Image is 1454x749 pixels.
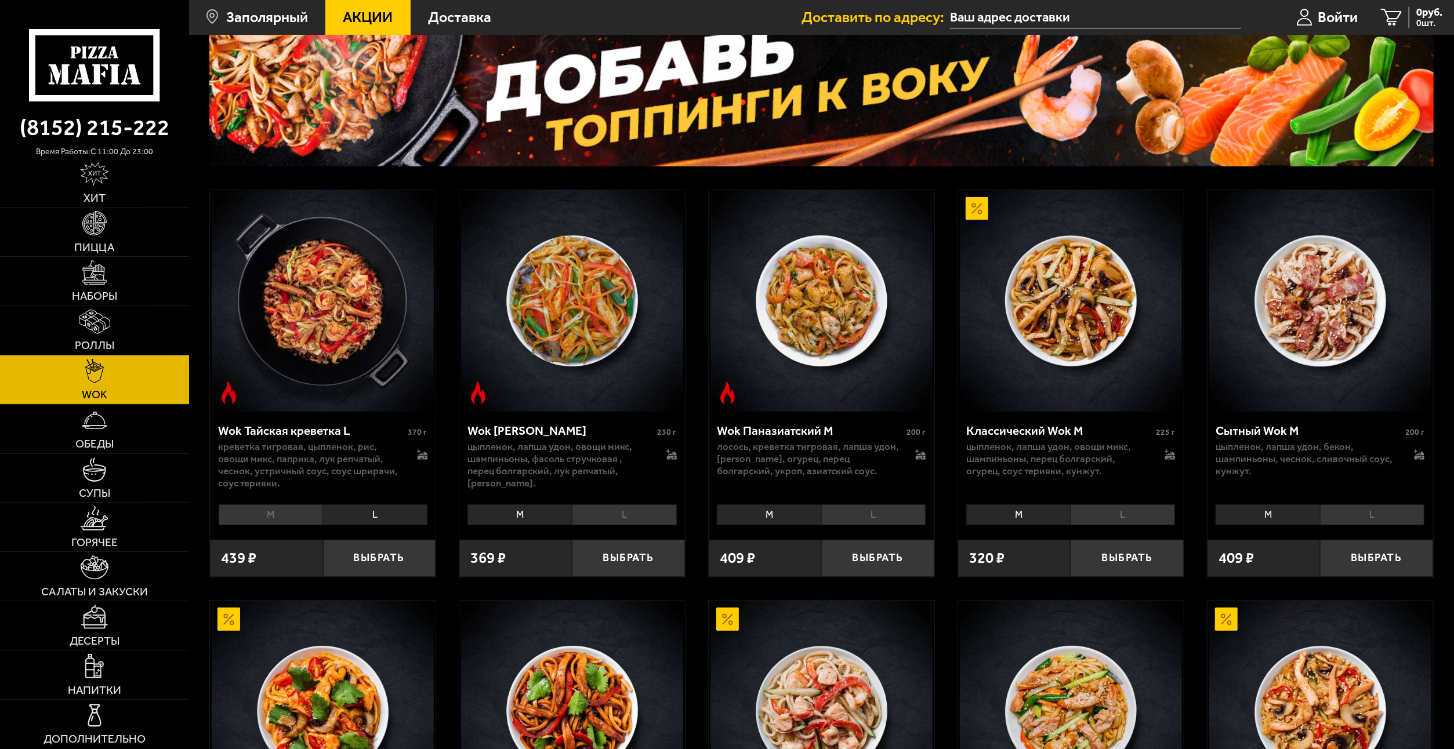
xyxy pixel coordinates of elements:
a: Сытный Wok M [1208,190,1433,412]
li: M [966,504,1071,525]
span: 409 ₽ [1219,551,1254,566]
span: Заполярный [226,10,308,24]
span: Роллы [75,340,114,351]
div: Wok Тайская креветка L [219,423,405,438]
p: цыпленок, лапша удон, бекон, шампиньоны, чеснок, сливочный соус, кунжут. [1216,441,1399,477]
span: Дополнительно [43,733,146,744]
p: цыпленок, лапша удон, овощи микс, шампиньоны, перец болгарский, огурец, соус терияки, кунжут. [966,441,1150,477]
li: L [322,504,427,525]
img: Острое блюдо [716,381,739,404]
button: Выбрать [821,540,934,577]
li: M [219,504,323,525]
img: Острое блюдо [467,381,489,404]
img: Wok Паназиатский M [710,190,933,412]
button: Выбрать [1071,540,1183,577]
span: Горячее [71,537,118,548]
span: Десерты [70,635,119,646]
li: M [1216,504,1320,525]
span: Доставить по адресу: [802,10,950,24]
li: M [717,504,821,525]
span: Доставка [428,10,491,24]
li: L [821,504,926,525]
button: Выбрать [572,540,684,577]
div: Сытный Wok M [1216,423,1402,438]
span: 409 ₽ [720,551,755,566]
span: Акции [343,10,393,24]
span: 0 шт. [1416,19,1442,28]
span: 370 г [408,427,427,437]
span: Салаты и закуски [41,586,148,597]
div: Wok Паназиатский M [717,423,904,438]
input: Ваш адрес доставки [950,7,1241,28]
a: Острое блюдоWok Паназиатский M [709,190,934,412]
p: креветка тигровая, цыпленок, рис, овощи микс, паприка, лук репчатый, чеснок, устричный соус, соус... [219,441,402,489]
div: Классический Wok M [966,423,1153,438]
img: Акционный [716,608,739,630]
span: 369 ₽ [470,551,506,566]
img: Wok Тайская креветка L [212,190,434,412]
img: Акционный [1215,608,1238,630]
img: Wok Карри М [461,190,683,412]
span: 439 ₽ [221,551,256,566]
li: L [572,504,677,525]
li: L [1320,504,1425,525]
span: 230 г [658,427,677,437]
span: Войти [1318,10,1358,24]
div: Wok [PERSON_NAME] [467,423,654,438]
img: Классический Wok M [960,190,1182,412]
span: 225 г [1156,427,1175,437]
span: 200 г [907,427,926,437]
span: Супы [79,488,110,499]
span: WOK [82,389,107,400]
p: лосось, креветка тигровая, лапша удон, [PERSON_NAME], огурец, перец болгарский, укроп, азиатский ... [717,441,900,477]
a: Острое блюдоWok Карри М [459,190,685,412]
span: 0 руб. [1416,7,1442,17]
img: Сытный Wok M [1209,190,1431,412]
span: Обеды [75,438,114,449]
button: Выбрать [323,540,436,577]
img: Акционный [217,608,240,630]
button: Выбрать [1320,540,1433,577]
span: 200 г [1405,427,1424,437]
span: 320 ₽ [969,551,1005,566]
li: L [1071,504,1176,525]
span: Пицца [74,242,114,253]
li: M [467,504,572,525]
img: Острое блюдо [217,381,240,404]
span: Хит [84,192,106,203]
p: цыпленок, лапша удон, овощи микс, шампиньоны, фасоль стручковая , перец болгарский, лук репчатый,... [467,441,651,489]
img: Акционный [966,197,988,220]
span: Наборы [72,290,117,301]
a: АкционныйКлассический Wok M [958,190,1184,412]
a: Острое блюдоWok Тайская креветка L [210,190,436,412]
span: Напитки [68,685,121,696]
